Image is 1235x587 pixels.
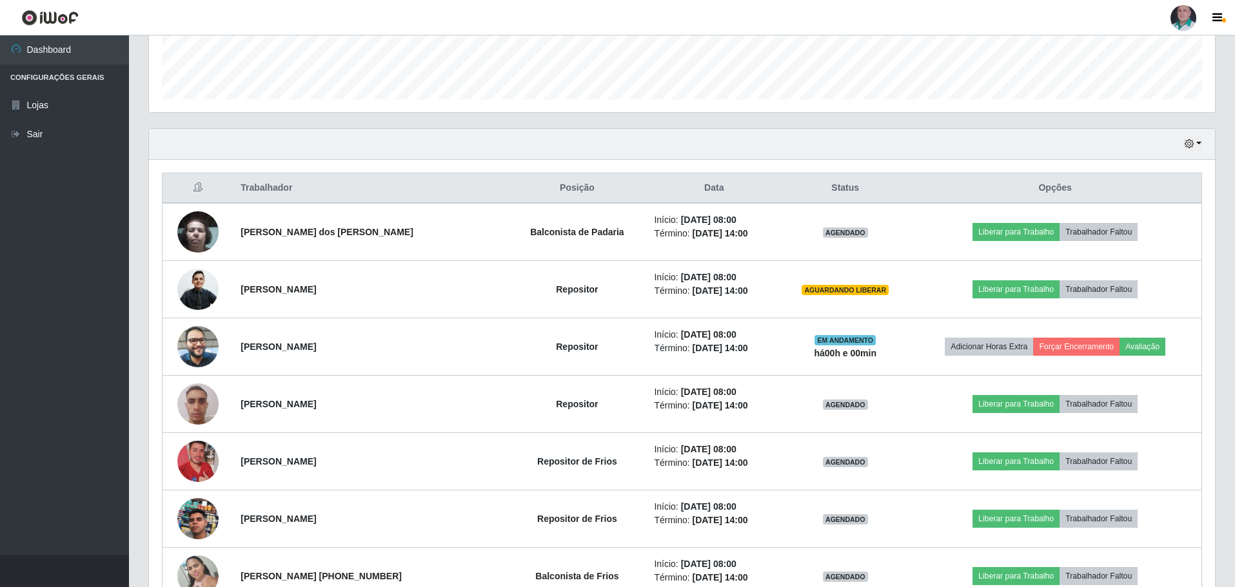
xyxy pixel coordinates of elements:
[1060,452,1138,470] button: Trabalhador Faltou
[823,399,868,410] span: AGENDADO
[654,514,774,527] li: Término:
[535,571,618,581] strong: Balconista de Frios
[693,457,748,468] time: [DATE] 14:00
[802,285,889,295] span: AGUARDANDO LIBERAR
[654,342,774,355] li: Término:
[654,443,774,456] li: Início:
[1060,567,1138,585] button: Trabalhador Faltou
[693,572,748,582] time: [DATE] 14:00
[556,284,598,294] strong: Repositor
[654,456,774,470] li: Término:
[241,514,316,524] strong: [PERSON_NAME]
[973,452,1060,470] button: Liberar para Trabalho
[1060,395,1138,413] button: Trabalhador Faltou
[973,280,1060,298] button: Liberar para Trabalho
[945,338,1033,356] button: Adicionar Horas Extra
[177,319,219,374] img: 1755090695387.jpeg
[654,271,774,284] li: Início:
[693,515,748,525] time: [DATE] 14:00
[241,284,316,294] strong: [PERSON_NAME]
[681,444,736,454] time: [DATE] 08:00
[21,10,79,26] img: CoreUI Logo
[654,571,774,584] li: Término:
[654,385,774,399] li: Início:
[241,399,316,409] strong: [PERSON_NAME]
[177,267,219,312] img: 1625782717345.jpeg
[681,559,736,569] time: [DATE] 08:00
[973,395,1060,413] button: Liberar para Trabalho
[693,285,748,296] time: [DATE] 14:00
[177,204,219,259] img: 1657575579568.jpeg
[241,571,402,581] strong: [PERSON_NAME] [PHONE_NUMBER]
[654,328,774,342] li: Início:
[973,567,1060,585] button: Liberar para Trabalho
[693,400,748,410] time: [DATE] 14:00
[654,213,774,227] li: Início:
[681,387,736,397] time: [DATE] 08:00
[530,227,624,237] strong: Balconista de Padaria
[823,227,868,238] span: AGENDADO
[556,399,598,409] strong: Repositor
[1060,510,1138,528] button: Trabalhador Faltou
[241,227,413,237] strong: [PERSON_NAME] dos [PERSON_NAME]
[693,228,748,238] time: [DATE] 14:00
[909,173,1201,204] th: Opções
[654,557,774,571] li: Início:
[693,343,748,353] time: [DATE] 14:00
[177,482,219,555] img: 1758147536272.jpeg
[508,173,646,204] th: Posição
[1033,338,1120,356] button: Forçar Encerramento
[654,399,774,412] li: Término:
[241,456,316,467] strong: [PERSON_NAME]
[1060,223,1138,241] button: Trabalhador Faltou
[537,456,617,467] strong: Repositor de Frios
[815,335,876,345] span: EM ANDAMENTO
[177,376,219,431] img: 1751476374327.jpeg
[654,227,774,240] li: Término:
[681,272,736,282] time: [DATE] 08:00
[973,510,1060,528] button: Liberar para Trabalho
[537,514,617,524] strong: Repositor de Frios
[1060,280,1138,298] button: Trabalhador Faltou
[681,501,736,512] time: [DATE] 08:00
[782,173,909,204] th: Status
[681,215,736,225] time: [DATE] 08:00
[556,342,598,352] strong: Repositor
[241,342,316,352] strong: [PERSON_NAME]
[823,514,868,524] span: AGENDADO
[654,284,774,298] li: Término:
[681,329,736,340] time: [DATE] 08:00
[823,457,868,467] span: AGENDADO
[654,500,774,514] li: Início:
[233,173,508,204] th: Trabalhador
[646,173,782,204] th: Data
[973,223,1060,241] button: Liberar para Trabalho
[823,572,868,582] span: AGENDADO
[177,425,219,498] img: 1741878920639.jpeg
[814,348,876,358] strong: há 00 h e 00 min
[1120,338,1165,356] button: Avaliação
